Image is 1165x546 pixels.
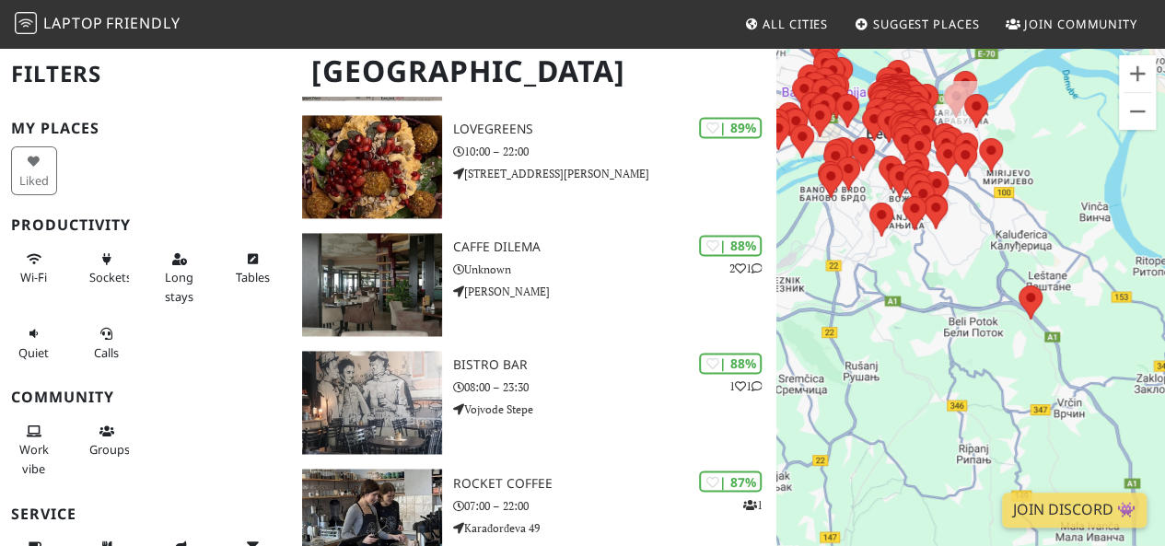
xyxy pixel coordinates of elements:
[763,16,828,32] span: All Cities
[11,120,280,137] h3: My Places
[998,7,1145,41] a: Join Community
[699,117,762,138] div: | 89%
[453,143,776,160] p: 10:00 – 22:00
[728,378,762,395] p: 1 1
[84,244,130,293] button: Sockets
[453,261,776,278] p: Unknown
[453,239,776,255] h3: Caffe Dilema
[291,233,776,336] a: Caffe Dilema | 88% 21 Caffe Dilema Unknown [PERSON_NAME]
[847,7,987,41] a: Suggest Places
[11,46,280,102] h2: Filters
[1119,55,1156,92] button: Zoom in
[1024,16,1137,32] span: Join Community
[84,319,130,367] button: Calls
[297,46,773,97] h1: [GEOGRAPHIC_DATA]
[453,357,776,373] h3: Bistro bar
[106,13,180,33] span: Friendly
[737,7,835,41] a: All Cities
[453,283,776,300] p: [PERSON_NAME]
[11,216,280,234] h3: Productivity
[302,115,442,218] img: LoveGreens
[11,244,57,293] button: Wi-Fi
[89,269,132,285] span: Power sockets
[291,115,776,218] a: LoveGreens | 89% LoveGreens 10:00 – 22:00 [STREET_ADDRESS][PERSON_NAME]
[699,235,762,256] div: | 88%
[11,389,280,406] h3: Community
[18,344,49,361] span: Quiet
[165,269,193,304] span: Long stays
[15,8,181,41] a: LaptopFriendly LaptopFriendly
[453,518,776,536] p: Karađorđeva 49
[742,495,762,513] p: 1
[19,441,49,476] span: People working
[229,244,275,293] button: Tables
[453,122,776,137] h3: LoveGreens
[20,269,47,285] span: Stable Wi-Fi
[157,244,203,311] button: Long stays
[11,319,57,367] button: Quiet
[453,378,776,396] p: 08:00 – 23:30
[15,12,37,34] img: LaptopFriendly
[11,416,57,483] button: Work vibe
[699,470,762,492] div: | 87%
[699,353,762,374] div: | 88%
[84,416,130,465] button: Groups
[873,16,980,32] span: Suggest Places
[43,13,103,33] span: Laptop
[302,351,442,454] img: Bistro bar
[94,344,119,361] span: Video/audio calls
[1002,493,1147,528] a: Join Discord 👾
[728,260,762,277] p: 2 1
[453,401,776,418] p: Vojvode Stepe
[235,269,269,285] span: Work-friendly tables
[11,505,280,523] h3: Service
[89,441,130,458] span: Group tables
[302,233,442,336] img: Caffe Dilema
[453,496,776,514] p: 07:00 – 22:00
[291,351,776,454] a: Bistro bar | 88% 11 Bistro bar 08:00 – 23:30 Vojvode Stepe
[453,475,776,491] h3: Rocket Coffee
[453,165,776,182] p: [STREET_ADDRESS][PERSON_NAME]
[1119,93,1156,130] button: Zoom out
